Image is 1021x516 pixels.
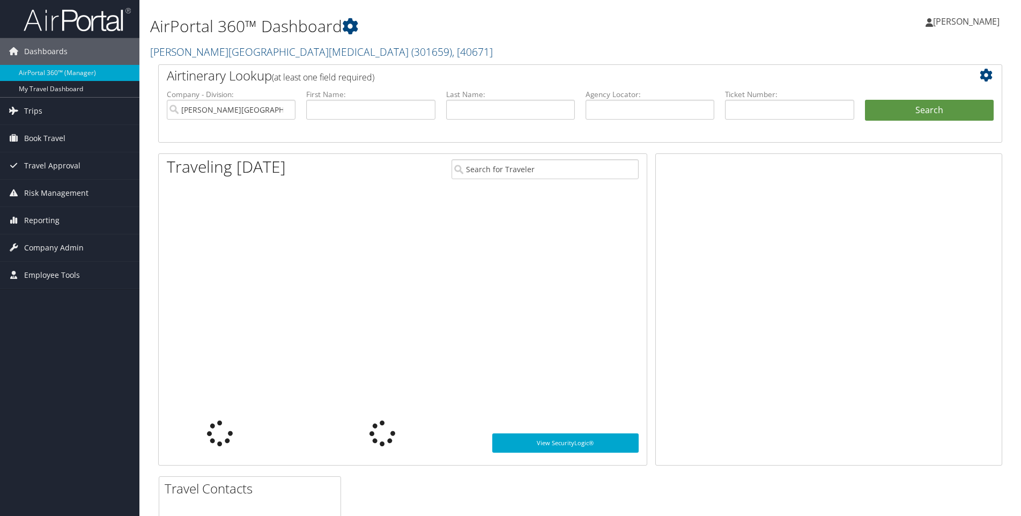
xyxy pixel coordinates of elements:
[165,480,341,498] h2: Travel Contacts
[24,7,131,32] img: airportal-logo.png
[24,125,65,152] span: Book Travel
[150,15,723,38] h1: AirPortal 360™ Dashboard
[492,433,639,453] a: View SecurityLogic®
[24,152,80,179] span: Travel Approval
[24,234,84,261] span: Company Admin
[24,180,88,207] span: Risk Management
[167,89,295,100] label: Company - Division:
[150,45,493,59] a: [PERSON_NAME][GEOGRAPHIC_DATA][MEDICAL_DATA]
[452,45,493,59] span: , [ 40671 ]
[24,38,68,65] span: Dashboards
[725,89,854,100] label: Ticket Number:
[272,71,374,83] span: (at least one field required)
[452,159,639,179] input: Search for Traveler
[926,5,1010,38] a: [PERSON_NAME]
[167,156,286,178] h1: Traveling [DATE]
[446,89,575,100] label: Last Name:
[24,98,42,124] span: Trips
[586,89,714,100] label: Agency Locator:
[306,89,435,100] label: First Name:
[24,262,80,289] span: Employee Tools
[411,45,452,59] span: ( 301659 )
[24,207,60,234] span: Reporting
[167,67,923,85] h2: Airtinerary Lookup
[865,100,994,121] button: Search
[933,16,1000,27] span: [PERSON_NAME]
